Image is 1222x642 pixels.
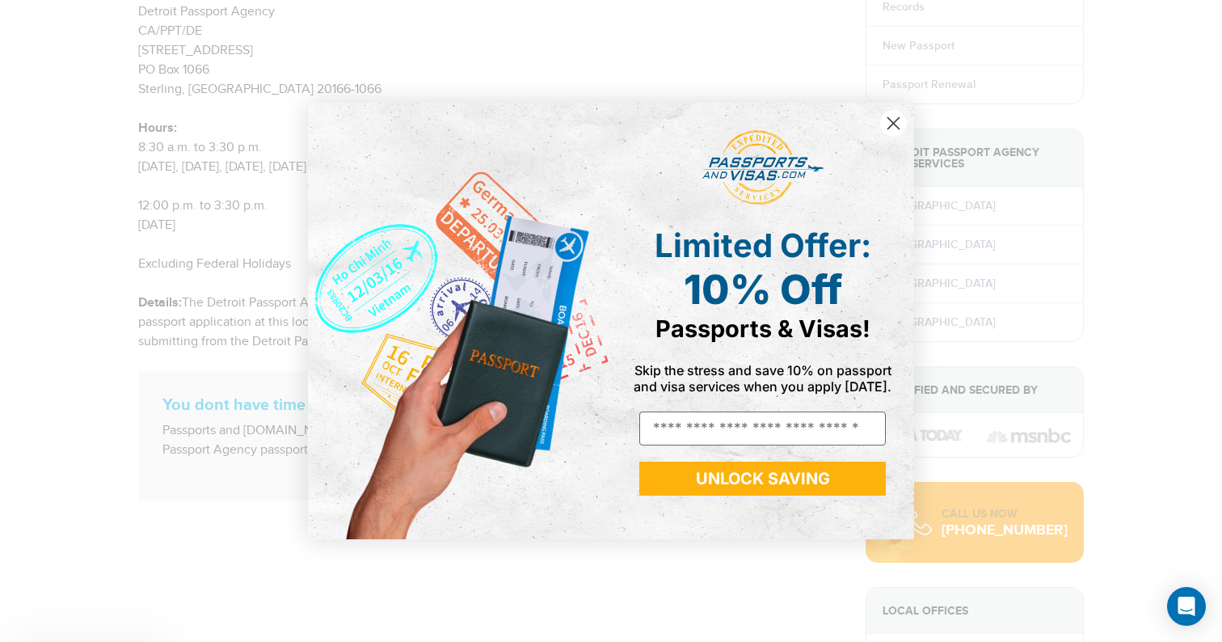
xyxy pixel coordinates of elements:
[655,315,870,343] span: Passports & Visas!
[308,103,611,539] img: de9cda0d-0715-46ca-9a25-073762a91ba7.png
[655,226,871,265] span: Limited Offer:
[702,130,824,206] img: passports and visas
[1167,587,1206,626] div: Open Intercom Messenger
[634,362,891,395] span: Skip the stress and save 10% on passport and visa services when you apply [DATE].
[879,109,908,137] button: Close dialog
[684,265,842,314] span: 10% Off
[639,462,886,496] button: UNLOCK SAVING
